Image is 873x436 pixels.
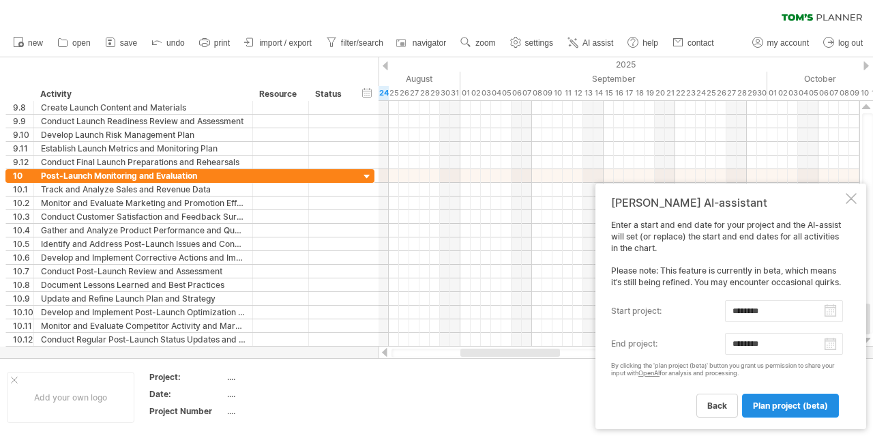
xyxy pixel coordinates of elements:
div: Friday, 10 October 2025 [859,86,870,100]
div: Sunday, 14 September 2025 [593,86,604,100]
div: Friday, 26 September 2025 [716,86,726,100]
div: Wednesday, 24 September 2025 [696,86,706,100]
div: Friday, 12 September 2025 [573,86,583,100]
div: Tuesday, 30 September 2025 [757,86,767,100]
div: Sunday, 28 September 2025 [737,86,747,100]
div: Identify and Address Post-Launch Issues and Concerns [41,237,246,250]
span: navigator [413,38,446,48]
a: zoom [457,34,499,52]
span: settings [525,38,553,48]
div: 9.11 [13,142,33,155]
div: 10.10 [13,306,33,319]
div: 10.3 [13,210,33,223]
span: plan project (beta) [753,401,828,411]
a: AI assist [564,34,617,52]
div: .... [227,371,342,383]
div: Activity [40,87,245,101]
div: Conduct Customer Satisfaction and Feedback Surveys [41,210,246,223]
div: Monday, 6 October 2025 [818,86,829,100]
div: Wednesday, 1 October 2025 [767,86,778,100]
div: Tuesday, 9 September 2025 [542,86,552,100]
a: new [10,34,47,52]
div: By clicking the 'plan project (beta)' button you grant us permission to share your input with for... [611,362,843,377]
div: Develop and Implement Corrective Actions and Improvements [41,251,246,264]
div: Gather and Analyze Product Performance and Quality Data [41,224,246,237]
div: 9.8 [13,101,33,114]
div: 10.6 [13,251,33,264]
div: .... [227,388,342,400]
div: 10.7 [13,265,33,278]
div: 9.12 [13,156,33,169]
div: Monitor and Evaluate Competitor Activity and Market Trends [41,319,246,332]
div: Project Number [149,405,224,417]
div: .... [227,405,342,417]
div: Develop Launch Risk Management Plan [41,128,246,141]
div: 10.4 [13,224,33,237]
div: Post-Launch Monitoring and Evaluation [41,169,246,182]
div: September 2025 [460,72,767,86]
div: [PERSON_NAME] AI-assistant [611,196,843,209]
span: new [28,38,43,48]
div: Friday, 3 October 2025 [788,86,798,100]
div: Establish Launch Metrics and Monitoring Plan [41,142,246,155]
div: Friday, 19 September 2025 [645,86,655,100]
div: Resource [259,87,301,101]
span: my account [767,38,809,48]
div: Develop and Implement Post-Launch Optimization Plan [41,306,246,319]
div: Thursday, 11 September 2025 [563,86,573,100]
div: Wednesday, 10 September 2025 [552,86,563,100]
div: Sunday, 5 October 2025 [808,86,818,100]
div: Document Lessons Learned and Best Practices [41,278,246,291]
div: Date: [149,388,224,400]
div: Wednesday, 3 September 2025 [481,86,491,100]
a: filter/search [323,34,387,52]
div: Track and Analyze Sales and Revenue Data [41,183,246,196]
div: Monday, 15 September 2025 [604,86,614,100]
div: 10.2 [13,197,33,209]
a: back [696,394,738,418]
div: Monitor and Evaluate Marketing and Promotion Effectiveness [41,197,246,209]
div: Saturday, 27 September 2025 [726,86,737,100]
div: Thursday, 4 September 2025 [491,86,501,100]
div: Conduct Final Launch Preparations and Rehearsals [41,156,246,169]
div: Conduct Regular Post-Launch Status Updates and Progress Reports [41,333,246,346]
a: save [102,34,141,52]
div: 10.5 [13,237,33,250]
a: open [54,34,95,52]
div: Sunday, 24 August 2025 [379,86,389,100]
div: Monday, 22 September 2025 [675,86,685,100]
div: Monday, 8 September 2025 [532,86,542,100]
div: Saturday, 13 September 2025 [583,86,593,100]
div: 10 [13,169,33,182]
div: Saturday, 20 September 2025 [655,86,665,100]
div: Wednesday, 8 October 2025 [839,86,849,100]
div: Tuesday, 26 August 2025 [399,86,409,100]
div: Monday, 25 August 2025 [389,86,399,100]
a: contact [669,34,718,52]
div: 10.12 [13,333,33,346]
div: Wednesday, 17 September 2025 [624,86,634,100]
div: Wednesday, 27 August 2025 [409,86,419,100]
div: 10.8 [13,278,33,291]
div: Thursday, 28 August 2025 [419,86,430,100]
div: Tuesday, 23 September 2025 [685,86,696,100]
a: help [624,34,662,52]
span: open [72,38,91,48]
div: Monday, 1 September 2025 [460,86,471,100]
div: Thursday, 9 October 2025 [849,86,859,100]
span: help [642,38,658,48]
div: Thursday, 25 September 2025 [706,86,716,100]
div: 10.11 [13,319,33,332]
div: Enter a start and end date for your project and the AI-assist will set (or replace) the start and... [611,220,843,417]
div: Conduct Launch Readiness Review and Assessment [41,115,246,128]
span: undo [166,38,185,48]
div: Update and Refine Launch Plan and Strategy [41,292,246,305]
span: save [120,38,137,48]
span: filter/search [341,38,383,48]
div: Sunday, 7 September 2025 [522,86,532,100]
div: Friday, 29 August 2025 [430,86,440,100]
div: Project: [149,371,224,383]
a: navigator [394,34,450,52]
div: 9.10 [13,128,33,141]
a: plan project (beta) [742,394,839,418]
